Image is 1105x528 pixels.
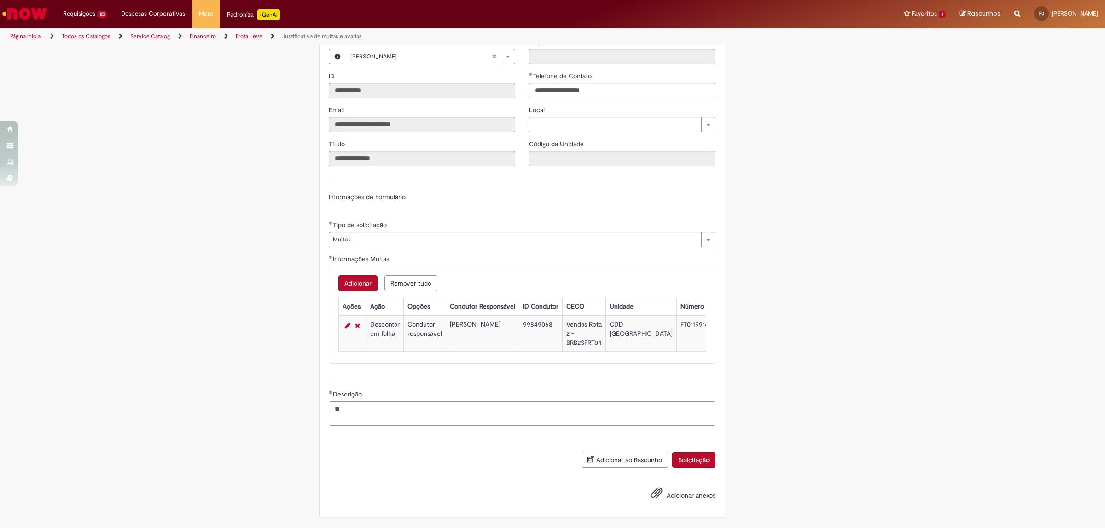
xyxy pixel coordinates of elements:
[529,38,572,46] span: Somente leitura - Departamento
[333,38,366,46] span: Necessários - Favorecido
[346,49,515,64] a: [PERSON_NAME]Limpar campo Favorecido
[667,491,715,499] span: Adicionar anexos
[672,452,715,468] button: Solicitação
[676,298,728,315] th: Número do AIT
[329,390,333,394] span: Obrigatório Preenchido
[329,401,715,426] textarea: Descrição
[7,28,730,45] ul: Trilhas de página
[329,193,406,201] label: Informações de Formulário
[329,71,337,80] label: Somente leitura - ID
[62,33,110,40] a: Todos os Catálogos
[605,316,676,351] td: CDD [GEOGRAPHIC_DATA]
[939,11,946,18] span: 1
[676,316,728,351] td: FT01199146
[529,139,586,149] label: Somente leitura - Código da Unidade
[121,9,185,18] span: Despesas Corporativas
[533,72,593,80] span: Telefone de Contato
[562,298,605,315] th: CECO
[1052,10,1098,17] span: [PERSON_NAME]
[384,275,437,291] button: Remove all rows for Informações Multas
[529,140,586,148] span: Somente leitura - Código da Unidade
[63,9,95,18] span: Requisições
[10,33,42,40] a: Página inicial
[562,316,605,351] td: Vendas Rota 2 - BRB2SFRT04
[329,49,346,64] button: Favorecido, Visualizar este registro Ryan Jacinto
[446,298,519,315] th: Condutor Responsável
[329,221,333,225] span: Obrigatório Preenchido
[960,10,1000,18] a: Rascunhos
[353,320,362,331] a: Remover linha 1
[329,105,346,115] label: Somente leitura - Email
[97,11,107,18] span: 25
[333,255,391,263] span: Informações Multas
[366,316,403,351] td: Descontar em folha
[446,316,519,351] td: [PERSON_NAME]
[329,139,347,149] label: Somente leitura - Título
[519,316,562,351] td: 99849068
[130,33,170,40] a: Service Catalog
[329,83,515,98] input: ID
[403,316,446,351] td: Condutor responsável
[529,106,547,114] span: Local
[338,298,366,315] th: Ações
[333,221,389,229] span: Tipo de solicitação
[403,298,446,315] th: Opções
[1,5,48,23] img: ServiceNow
[350,49,492,64] span: [PERSON_NAME]
[1039,11,1044,17] span: RJ
[529,117,715,132] a: Limpar campo Local
[227,9,280,20] div: Padroniza
[605,298,676,315] th: Unidade
[582,452,668,468] button: Adicionar ao Rascunho
[912,9,937,18] span: Favoritos
[329,140,347,148] span: Somente leitura - Título
[199,9,213,18] span: More
[648,484,665,505] button: Adicionar anexos
[343,320,353,331] a: Editar Linha 1
[236,33,262,40] a: Frota Leve
[333,232,697,247] span: Multas
[487,49,501,64] abbr: Limpar campo Favorecido
[529,83,715,98] input: Telefone de Contato
[366,298,403,315] th: Ação
[529,49,715,64] input: Departamento
[329,255,333,259] span: Obrigatório Preenchido
[190,33,216,40] a: Financeiro
[329,72,337,80] span: Somente leitura - ID
[333,390,364,398] span: Descrição
[282,33,362,40] a: Justificativa de multas e avarias
[519,298,562,315] th: ID Condutor
[529,72,533,76] span: Obrigatório Preenchido
[329,117,515,132] input: Email
[338,275,378,291] button: Add a row for Informações Multas
[257,9,280,20] p: +GenAi
[329,151,515,166] input: Título
[329,106,346,114] span: Somente leitura - Email
[967,9,1000,18] span: Rascunhos
[529,151,715,166] input: Código da Unidade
